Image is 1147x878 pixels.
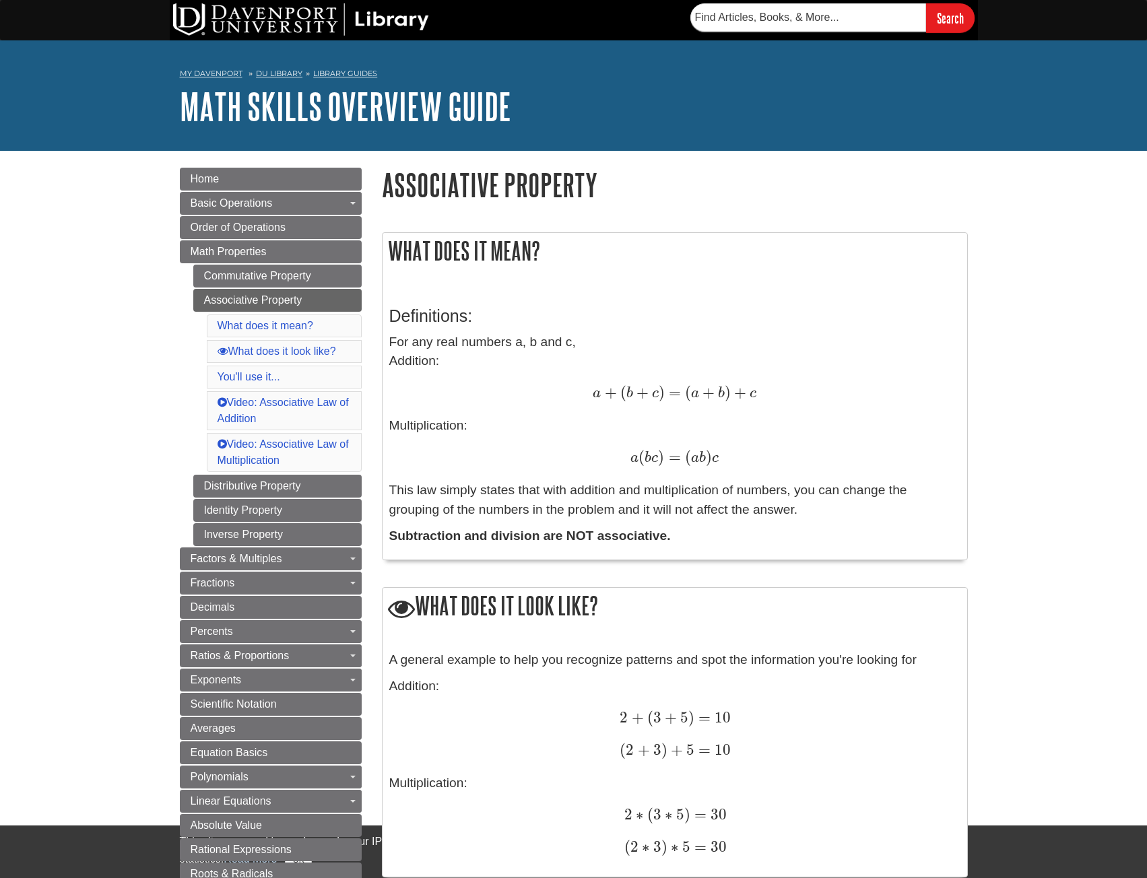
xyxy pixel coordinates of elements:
[389,529,671,543] strong: Subtraction and division are NOT associative.
[593,386,601,401] span: a
[626,386,633,401] span: b
[630,450,638,465] span: a
[180,644,362,667] a: Ratios & Proportions
[191,819,262,831] span: Absolute Value
[191,577,235,588] span: Fractions
[926,3,975,32] input: Search
[665,383,681,401] span: =
[389,306,960,326] h3: Definitions:
[624,805,632,823] span: 2
[256,69,302,78] a: DU Library
[644,805,653,823] span: (
[313,69,377,78] a: Library Guides
[180,240,362,263] a: Math Properties
[383,588,967,626] h2: What does it look like?
[658,448,664,466] span: )
[191,771,249,782] span: Polynomials
[645,450,651,465] span: b
[191,246,267,257] span: Math Properties
[715,386,725,401] span: b
[601,383,616,401] span: +
[173,3,429,36] img: DU Library
[650,838,661,856] span: 3
[218,397,349,424] a: Video: Associative Law of Addition
[690,3,926,32] input: Find Articles, Books, & More...
[624,838,630,856] span: (
[180,596,362,619] a: Decimals
[706,448,712,466] span: )
[180,741,362,764] a: Equation Basics
[193,475,362,498] a: Distributive Property
[180,65,968,86] nav: breadcrumb
[711,708,731,727] span: 10
[389,650,960,670] p: A general example to help you recognize patterns and spot the information you're looking for
[193,523,362,546] a: Inverse Property
[707,805,727,823] span: 30
[649,386,659,401] span: c
[180,547,362,570] a: Factors & Multiples
[650,741,661,759] span: 3
[679,838,690,856] span: 5
[180,717,362,740] a: Averages
[690,3,975,32] form: Searches DU Library's articles, books, and more
[218,438,349,466] a: Video: Associative Law of Multiplication
[691,386,699,401] span: a
[661,838,667,856] span: )
[661,805,673,823] span: ∗
[389,333,960,520] p: For any real numbers a, b and c, Addition: Multiplication: This law simply states that with addit...
[180,669,362,691] a: Exponents
[677,708,688,727] span: 5
[191,173,220,184] span: Home
[690,838,707,856] span: =
[644,708,653,727] span: (
[620,708,628,727] span: 2
[661,708,677,727] span: +
[653,708,661,727] span: 3
[383,233,967,269] h2: What does it mean?
[688,708,694,727] span: )
[191,222,286,233] span: Order of Operations
[632,805,644,823] span: ∗
[681,383,691,401] span: (
[191,553,282,564] span: Factors & Multiples
[630,838,638,856] span: 2
[667,838,679,856] span: ∗
[180,168,362,191] a: Home
[191,650,290,661] span: Ratios & Proportions
[681,448,691,466] span: (
[180,68,242,79] a: My Davenport
[628,708,643,727] span: +
[191,747,268,758] span: Equation Basics
[191,795,271,807] span: Linear Equations
[694,708,711,727] span: =
[191,722,236,734] span: Averages
[180,216,362,239] a: Order of Operations
[191,626,233,637] span: Percents
[191,844,292,855] span: Rational Expressions
[180,814,362,837] a: Absolute Value
[633,383,649,401] span: +
[180,790,362,813] a: Linear Equations
[651,450,658,465] span: c
[180,572,362,595] a: Fractions
[684,805,690,823] span: )
[191,601,235,613] span: Decimals
[731,383,746,401] span: +
[193,289,362,312] a: Associative Property
[661,741,667,759] span: )
[683,741,694,759] span: 5
[691,450,699,465] span: a
[191,197,273,209] span: Basic Operations
[389,677,960,858] p: Addition: Multiplication:
[191,674,242,685] span: Exponents
[218,320,313,331] a: What does it mean?
[664,448,680,466] span: =
[218,371,280,382] a: You'll use it...
[690,805,707,823] span: =
[699,450,706,465] span: b
[659,383,665,401] span: )
[653,805,661,823] span: 3
[673,805,684,823] span: 5
[218,345,336,357] a: What does it look like?
[638,838,650,856] span: ∗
